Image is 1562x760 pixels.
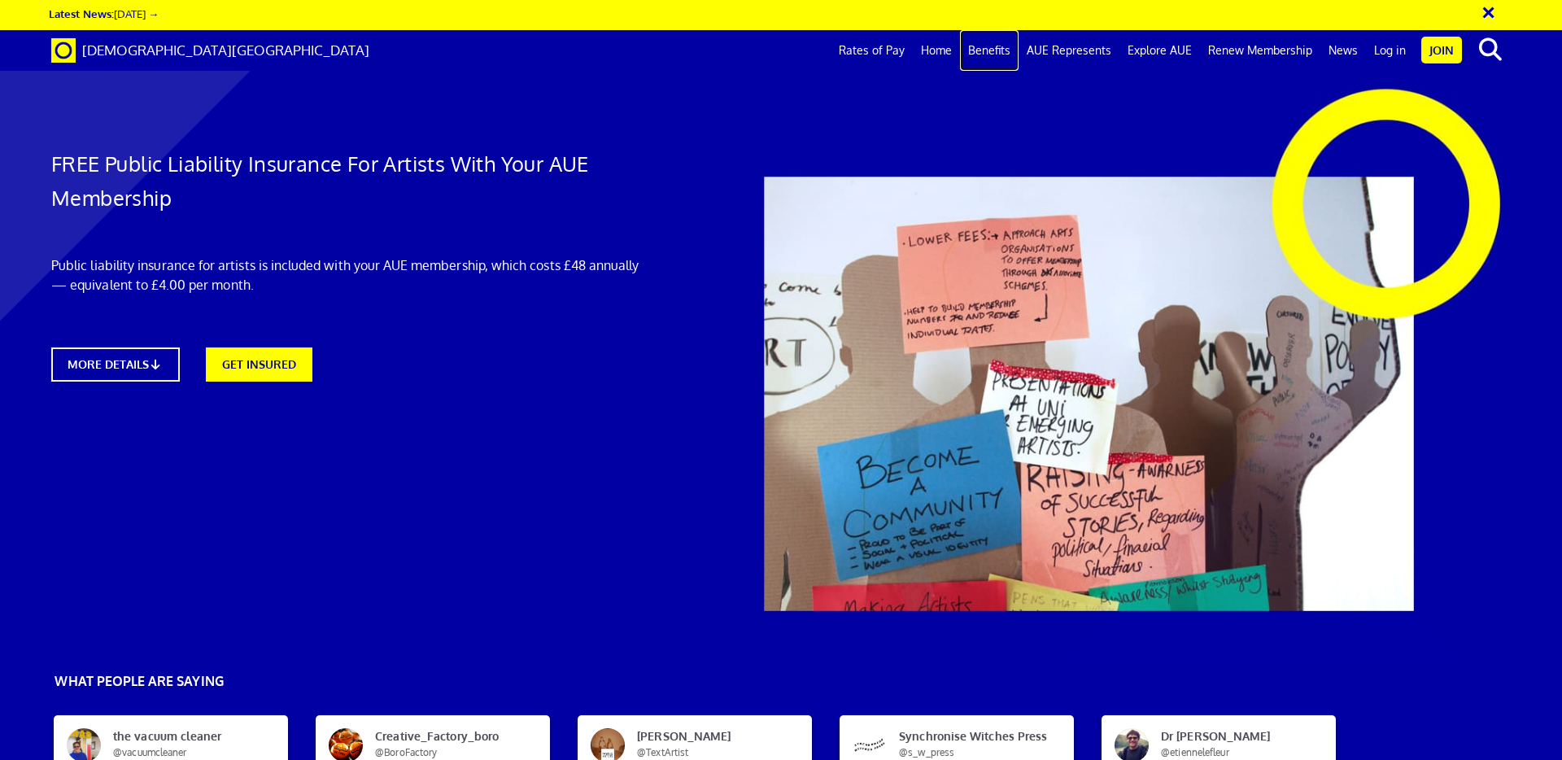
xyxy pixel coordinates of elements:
a: MORE DETAILS [51,347,180,382]
a: Join [1421,37,1462,63]
span: @vacuumcleaner [113,746,186,758]
a: Renew Membership [1200,30,1320,71]
h1: FREE Public Liability Insurance For Artists With Your AUE Membership [51,146,645,215]
span: @BoroFactory [375,746,437,758]
a: News [1320,30,1366,71]
span: @TextArtist [637,746,688,758]
span: [DEMOGRAPHIC_DATA][GEOGRAPHIC_DATA] [82,41,369,59]
strong: Latest News: [49,7,114,20]
a: Explore AUE [1119,30,1200,71]
a: Brand [DEMOGRAPHIC_DATA][GEOGRAPHIC_DATA] [39,30,382,71]
button: search [1465,33,1515,67]
p: Public liability insurance for artists is included with your AUE membership, which costs £48 annu... [51,256,645,295]
a: GET INSURED [206,347,312,382]
a: Log in [1366,30,1414,71]
a: Rates of Pay [831,30,913,71]
a: AUE Represents [1019,30,1119,71]
span: @etiennelefleur [1161,746,1229,758]
a: Latest News:[DATE] → [49,7,159,20]
a: Home [913,30,960,71]
span: @s_w_press [899,746,954,758]
a: Benefits [960,30,1019,71]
